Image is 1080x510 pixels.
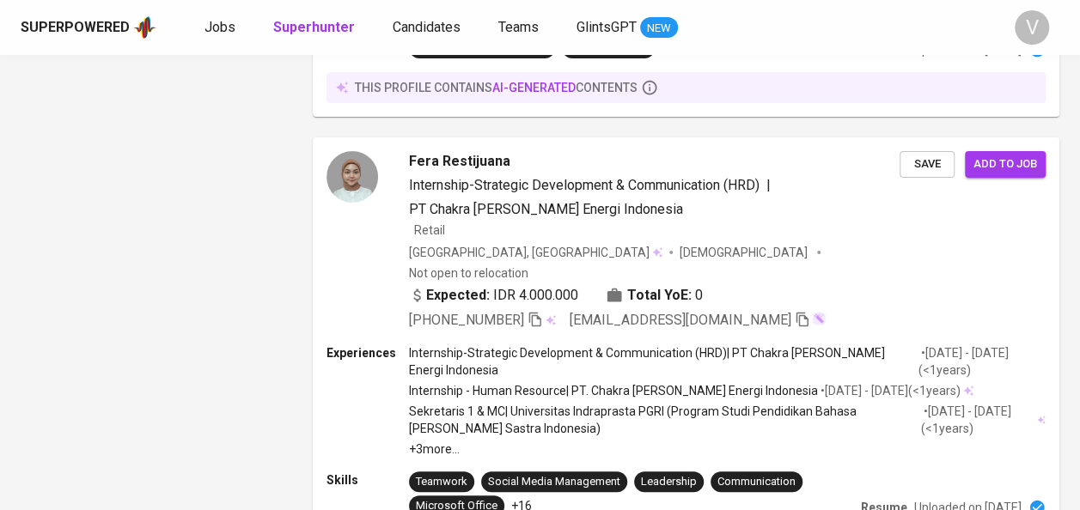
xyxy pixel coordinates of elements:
[273,17,358,39] a: Superhunter
[918,344,1046,379] p: • [DATE] - [DATE] ( <1 years )
[409,312,524,328] span: [PHONE_NUMBER]
[570,312,791,328] span: [EMAIL_ADDRESS][DOMAIN_NAME]
[641,474,697,490] div: Leadership
[409,403,921,437] p: Sekretaris 1 & MC | Universitas Indraprasta PGRI (Program Studi Pendidikan Bahasa [PERSON_NAME] S...
[409,285,578,306] div: IDR 4.000.000
[409,244,662,261] div: [GEOGRAPHIC_DATA], [GEOGRAPHIC_DATA]
[409,344,918,379] p: Internship-Strategic Development & Communication (HRD) | PT Chakra [PERSON_NAME] Energi Indonesia
[818,382,961,399] p: • [DATE] - [DATE] ( <1 years )
[900,151,955,178] button: Save
[498,19,539,35] span: Teams
[204,19,235,35] span: Jobs
[492,81,576,94] span: AI-generated
[414,223,445,237] span: Retail
[680,244,810,261] span: [DEMOGRAPHIC_DATA]
[409,382,818,399] p: Internship - Human Resource | PT. Chakra [PERSON_NAME] Energi Indonesia
[393,17,464,39] a: Candidates
[409,177,760,193] span: Internship-Strategic Development & Communication (HRD)
[409,440,1046,458] p: +3 more ...
[409,264,528,282] p: Not open to relocation
[488,474,620,490] div: Social Media Management
[133,15,156,40] img: app logo
[409,201,683,217] span: PT Chakra [PERSON_NAME] Energi Indonesia
[908,155,946,174] span: Save
[326,151,378,203] img: ccdd73cac81e6f574ef7cb24230d23ea.jpg
[577,19,637,35] span: GlintsGPT
[326,344,409,361] p: Experiences
[273,19,355,35] b: Superhunter
[695,285,703,306] span: 0
[717,474,796,490] div: Communication
[1015,10,1049,45] div: V
[965,151,1046,178] button: Add to job
[426,285,490,306] b: Expected:
[812,312,826,325] img: magic_wand.svg
[640,20,678,37] span: NEW
[21,15,156,40] a: Superpoweredapp logo
[766,175,771,196] span: |
[498,17,542,39] a: Teams
[393,19,461,35] span: Candidates
[355,79,638,96] p: this profile contains contents
[921,403,1034,437] p: • [DATE] - [DATE] ( <1 years )
[577,17,678,39] a: GlintsGPT NEW
[204,17,239,39] a: Jobs
[409,151,510,172] span: Fera Restijuana
[973,155,1037,174] span: Add to job
[416,474,467,490] div: Teamwork
[326,471,409,489] p: Skills
[627,285,692,306] b: Total YoE:
[21,18,130,38] div: Superpowered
